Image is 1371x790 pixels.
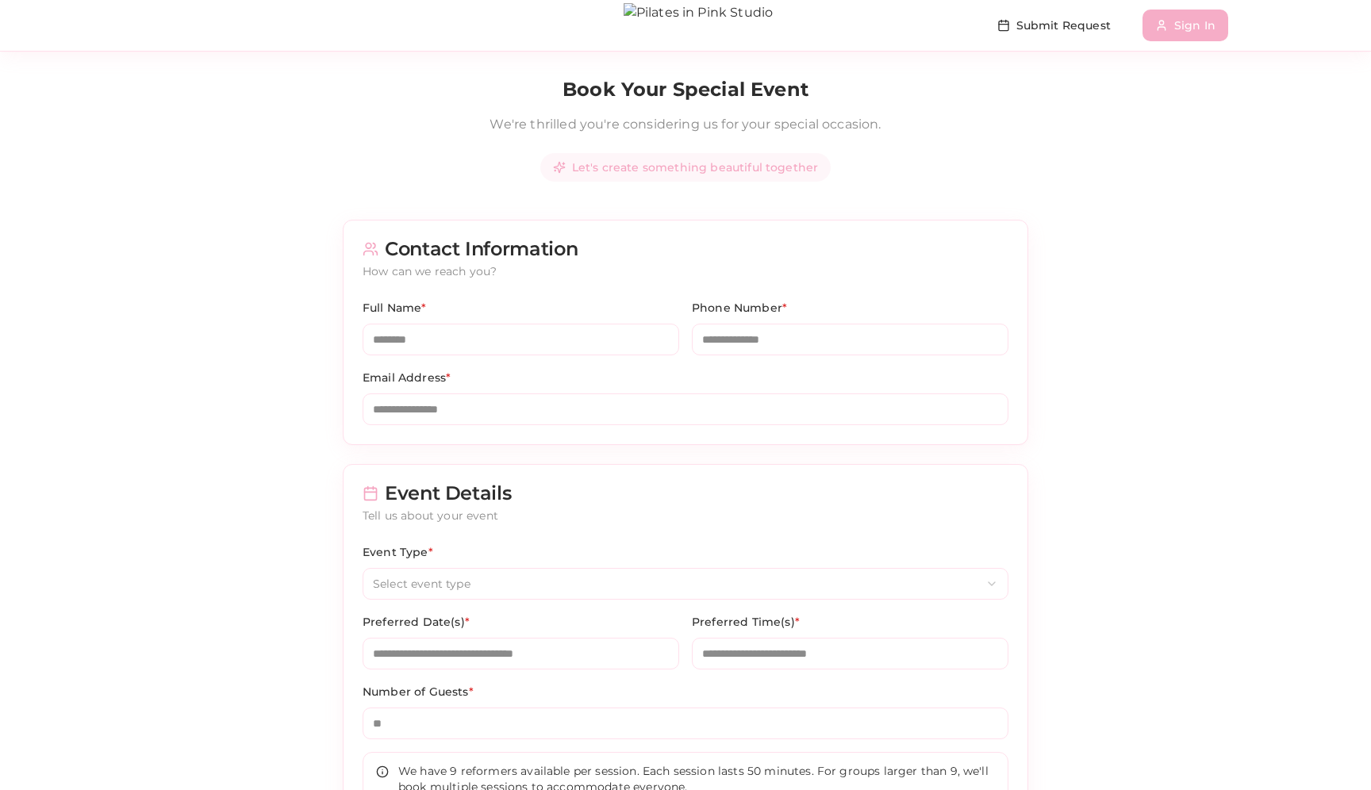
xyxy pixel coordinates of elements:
[363,615,470,629] label: Preferred Date(s)
[363,370,451,385] label: Email Address
[343,77,1028,102] h1: Book Your Special Event
[363,508,1008,523] div: Tell us about your event
[363,484,1008,503] div: Event Details
[363,263,1008,279] div: How can we reach you?
[985,10,1123,41] button: Submit Request
[572,159,819,175] span: Let's create something beautiful together
[692,301,787,315] label: Phone Number
[1142,10,1228,41] button: Sign In
[419,115,952,134] p: We're thrilled you're considering us for your special occasion.
[363,545,433,559] label: Event Type
[363,301,427,315] label: Full Name
[624,3,774,48] img: Pilates in Pink Studio
[692,615,800,629] label: Preferred Time(s)
[363,240,1008,259] div: Contact Information
[363,685,474,699] label: Number of Guests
